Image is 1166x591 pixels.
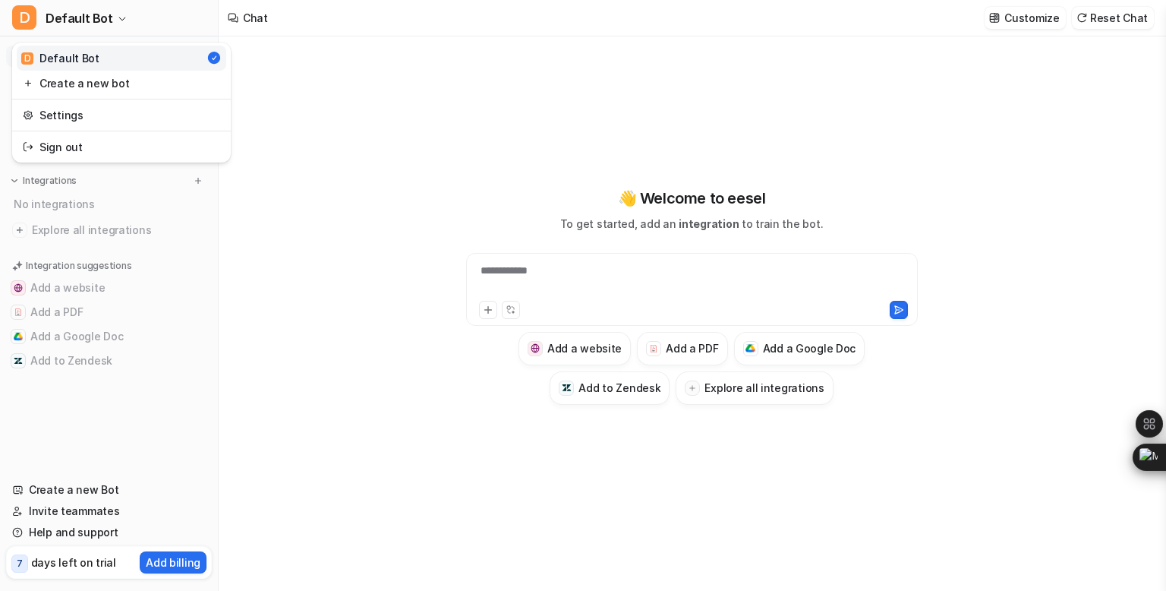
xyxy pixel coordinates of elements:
[23,107,33,123] img: reset
[12,5,36,30] span: D
[12,43,231,163] div: DDefault Bot
[17,103,226,128] a: Settings
[17,71,226,96] a: Create a new bot
[23,75,33,91] img: reset
[21,50,99,66] div: Default Bot
[17,134,226,160] a: Sign out
[23,139,33,155] img: reset
[21,52,33,65] span: D
[46,8,113,29] span: Default Bot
